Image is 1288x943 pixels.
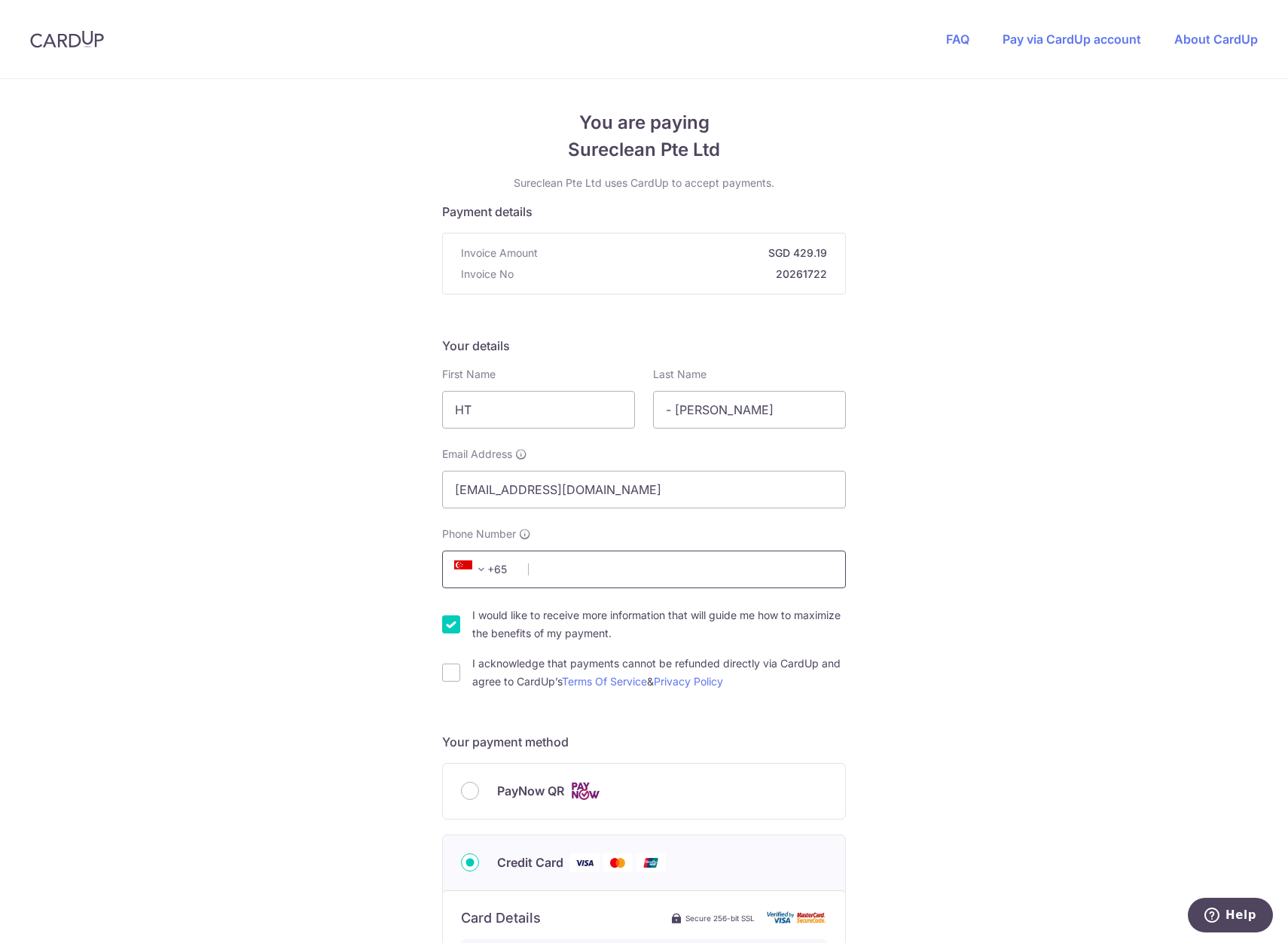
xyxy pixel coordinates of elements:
strong: 20261722 [520,267,827,282]
p: Sureclean Pte Ltd uses CardUp to accept payments. [442,175,846,191]
label: Last Name [653,367,707,382]
img: Union Pay [636,853,666,872]
span: You are paying [442,109,846,136]
img: Visa [569,853,600,872]
h5: Your payment method [442,733,846,751]
span: +65 [450,560,517,578]
a: Privacy Policy [654,675,723,688]
span: +65 [454,560,490,578]
span: Secure 256-bit SSL [685,912,755,924]
span: PayNow QR [497,782,564,800]
label: I would like to receive more information that will guide me how to maximize the benefits of my pa... [472,606,846,642]
label: First Name [442,367,496,382]
strong: SGD 429.19 [544,246,827,261]
span: Invoice Amount [461,246,538,261]
label: I acknowledge that payments cannot be refunded directly via CardUp and agree to CardUp’s & [472,655,846,691]
a: FAQ [946,32,969,47]
a: Terms Of Service [562,675,647,688]
input: Last name [653,391,846,429]
span: Email Address [442,447,512,462]
span: Phone Number [442,526,516,542]
img: CardUp [30,30,104,48]
img: Mastercard [603,853,633,872]
a: Pay via CardUp account [1003,32,1141,47]
h6: Card Details [461,909,541,927]
span: Credit Card [497,853,563,871]
span: Sureclean Pte Ltd [442,136,846,163]
span: Invoice No [461,267,514,282]
img: card secure [767,911,827,924]
input: Email address [442,471,846,508]
a: About CardUp [1174,32,1258,47]
input: First name [442,391,635,429]
div: Credit Card Visa Mastercard Union Pay [461,853,827,872]
iframe: Opens a widget where you can find more information [1187,898,1273,935]
h5: Payment details [442,203,846,221]
h5: Your details [442,337,846,355]
img: Cards logo [570,782,600,801]
div: PayNow QR Cards logo [461,782,827,801]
